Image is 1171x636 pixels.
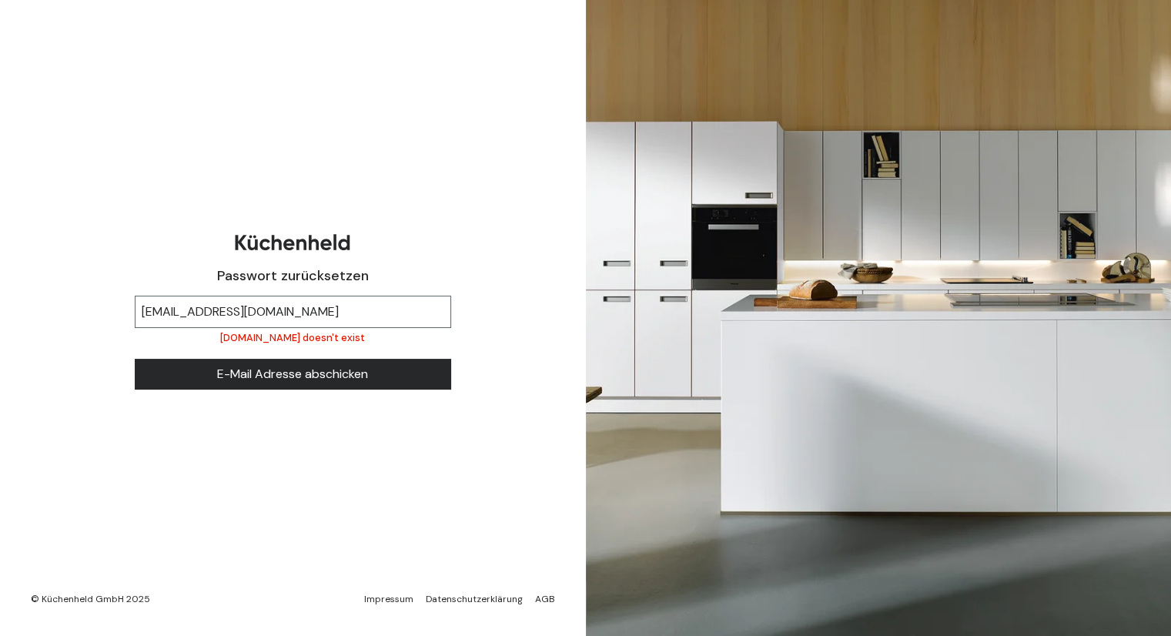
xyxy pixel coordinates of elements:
[535,593,555,605] a: AGB
[220,331,365,344] small: [DOMAIN_NAME] doesn't exist
[135,265,451,286] h1: Passwort zurücksetzen
[135,359,451,390] button: E-Mail Adresse abschicken
[235,234,350,250] img: Kuechenheld logo
[31,593,150,605] div: © Küchenheld GmbH 2025
[426,593,523,605] a: Datenschutzerklärung
[217,365,368,383] span: E-Mail Adresse abschicken
[364,593,413,605] a: Impressum
[135,296,451,328] input: Geben Sie bitte Ihre E-Mail Adresse ein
